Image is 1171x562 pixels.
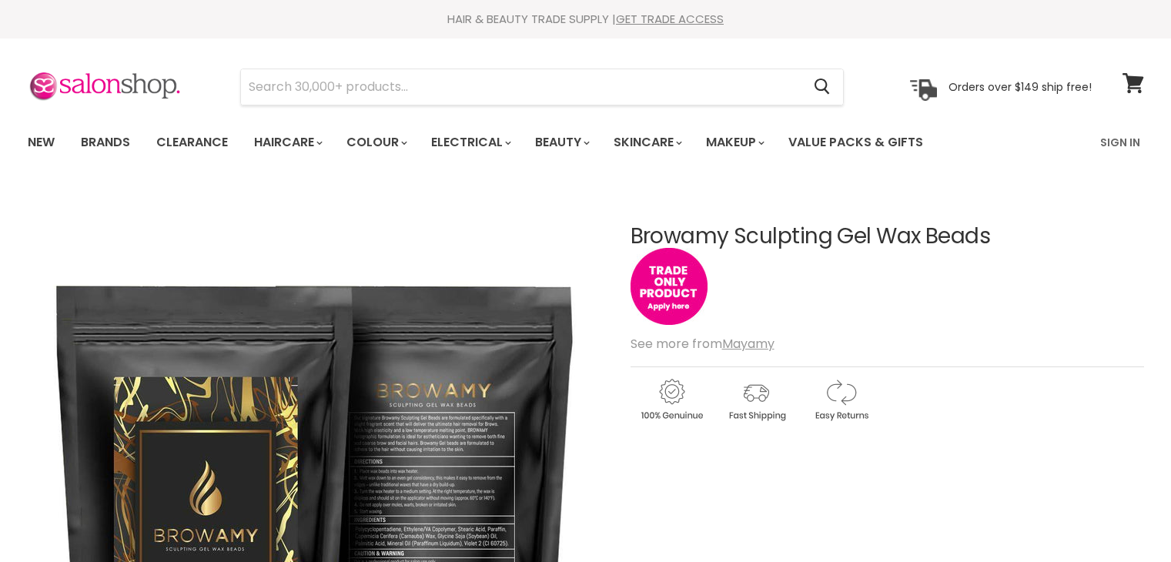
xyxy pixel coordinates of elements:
[16,126,66,159] a: New
[715,376,797,423] img: shipping.gif
[335,126,417,159] a: Colour
[69,126,142,159] a: Brands
[631,335,775,353] span: See more from
[800,376,882,423] img: returns.gif
[8,120,1163,165] nav: Main
[802,69,843,105] button: Search
[243,126,332,159] a: Haircare
[16,120,1013,165] ul: Main menu
[602,126,691,159] a: Skincare
[1091,126,1149,159] a: Sign In
[420,126,520,159] a: Electrical
[777,126,935,159] a: Value Packs & Gifts
[145,126,239,159] a: Clearance
[722,335,775,353] a: Mayamy
[241,69,802,105] input: Search
[694,126,774,159] a: Makeup
[949,79,1092,93] p: Orders over $149 ship free!
[616,11,724,27] a: GET TRADE ACCESS
[631,376,712,423] img: genuine.gif
[524,126,599,159] a: Beauty
[631,248,708,325] img: tradeonly_small.jpg
[631,225,1144,249] h1: Browamy Sculpting Gel Wax Beads
[240,69,844,105] form: Product
[8,12,1163,27] div: HAIR & BEAUTY TRADE SUPPLY |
